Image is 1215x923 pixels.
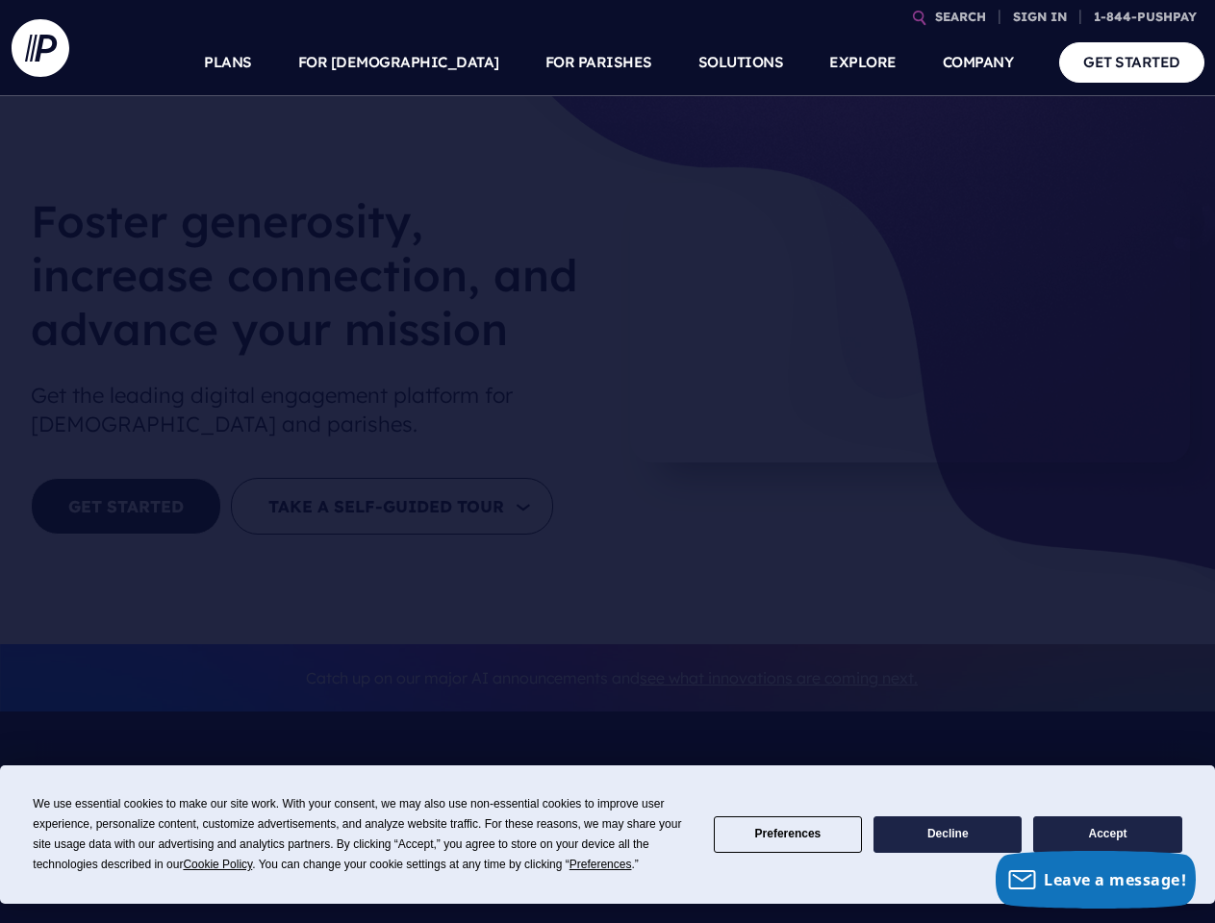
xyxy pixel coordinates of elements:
a: FOR [DEMOGRAPHIC_DATA] [298,29,499,96]
button: Accept [1033,816,1181,854]
span: Cookie Policy [183,858,252,871]
span: Preferences [570,858,632,871]
a: FOR PARISHES [545,29,652,96]
a: GET STARTED [1059,42,1204,82]
a: COMPANY [943,29,1014,96]
div: We use essential cookies to make our site work. With your consent, we may also use non-essential ... [33,794,690,875]
button: Decline [873,816,1022,854]
button: Preferences [714,816,862,854]
a: EXPLORE [829,29,897,96]
a: SOLUTIONS [698,29,784,96]
a: PLANS [204,29,252,96]
button: Leave a message! [996,851,1196,909]
span: Leave a message! [1044,869,1186,890]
